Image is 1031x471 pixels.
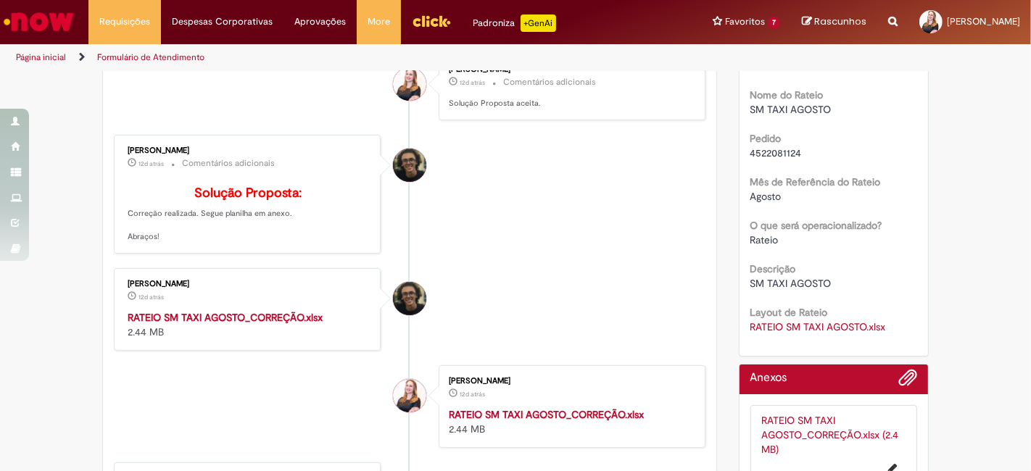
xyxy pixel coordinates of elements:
span: SM TAXI AGOSTO [750,277,832,290]
span: SM TAXI AGOSTO [750,103,832,116]
a: Formulário de Atendimento [97,51,204,63]
ul: Trilhas de página [11,44,676,71]
span: 12d atrás [460,78,485,87]
b: Solução Proposta: [194,185,302,201]
p: Correção realizada. Segue planilha em anexo. Abraços! [128,186,369,242]
span: [PERSON_NAME] [947,15,1020,28]
span: Requisições [99,14,150,29]
span: Rateio [750,233,779,246]
div: Cleber Gressoni Rodrigues [393,282,426,315]
span: More [368,14,390,29]
img: click_logo_yellow_360x200.png [412,10,451,32]
span: 12d atrás [138,293,164,301]
small: Comentários adicionais [503,76,596,88]
h2: Anexos [750,372,787,385]
a: RATEIO SM TAXI AGOSTO_CORREÇÃO.xlsx [128,311,323,324]
b: O que será operacionalizado? [750,219,882,232]
time: 18/09/2025 09:33:09 [138,159,164,168]
div: 2.44 MB [449,407,690,436]
time: 18/09/2025 09:25:28 [460,390,485,399]
span: Despesas Corporativas [172,14,273,29]
span: Aprovações [294,14,346,29]
div: Padroniza [473,14,556,32]
button: Adicionar anexos [898,368,917,394]
div: [PERSON_NAME] [128,146,369,155]
time: 18/09/2025 09:32:50 [138,293,164,301]
b: Descrição [750,262,796,275]
span: 12d atrás [460,390,485,399]
div: [PERSON_NAME] [449,377,690,385]
a: Download de RATEIO SM TAXI AGOSTO.xlsx [750,320,886,333]
small: Comentários adicionais [182,157,275,170]
div: [PERSON_NAME] [128,280,369,288]
b: Mês de Referência do Rateio [750,175,881,188]
div: Caroline Marcilio [393,67,426,101]
div: Caroline Marcilio [393,379,426,412]
a: Rascunhos [802,15,866,29]
b: Layout de Rateio [750,306,828,319]
span: Agosto [750,190,782,203]
div: Cleber Gressoni Rodrigues [393,149,426,182]
span: 7 [768,17,780,29]
span: 4522081124 [750,146,802,159]
a: RATEIO SM TAXI AGOSTO_CORREÇÃO.xlsx [449,408,644,421]
img: ServiceNow [1,7,76,36]
b: Pedido [750,132,782,145]
p: Solução Proposta aceita. [449,98,690,109]
span: Favoritos [725,14,765,29]
b: Nome do Rateio [750,88,824,101]
span: 12d atrás [138,159,164,168]
p: +GenAi [521,14,556,32]
a: RATEIO SM TAXI AGOSTO_CORREÇÃO.xlsx (2.4 MB) [762,414,899,456]
span: Rascunhos [814,14,866,28]
time: 18/09/2025 09:52:36 [460,78,485,87]
div: 2.44 MB [128,310,369,339]
a: Página inicial [16,51,66,63]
